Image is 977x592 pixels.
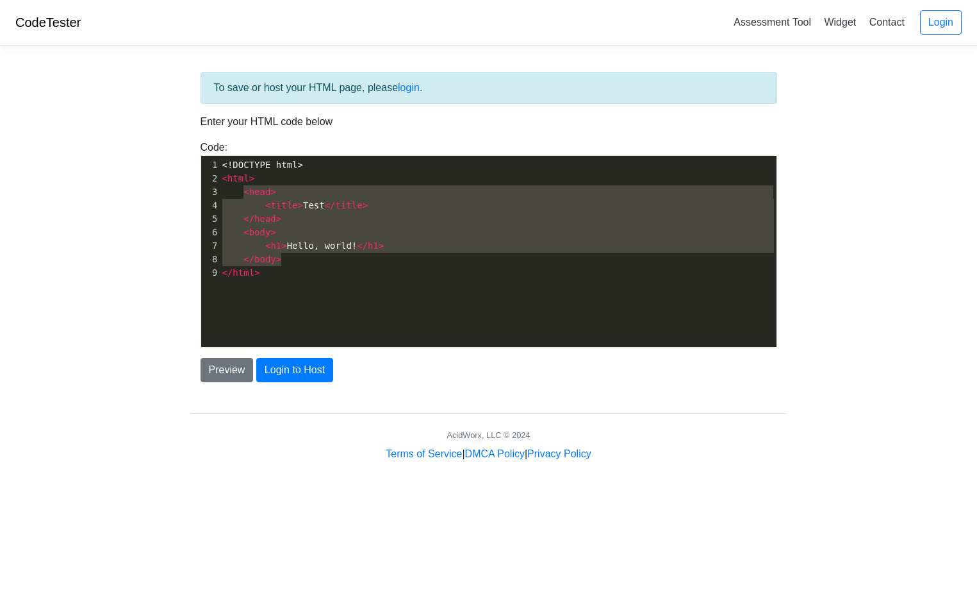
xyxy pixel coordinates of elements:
div: 3 [201,185,220,199]
span: < [243,227,249,237]
a: Login [920,10,962,35]
button: Login to Host [256,358,333,382]
span: body [254,254,276,264]
span: h1 [368,241,379,251]
a: CodeTester [15,15,81,30]
a: Assessment Tool [728,12,816,33]
button: Preview [201,358,254,382]
span: > [298,200,303,210]
span: h1 [270,241,281,251]
div: 7 [201,239,220,253]
div: 6 [201,226,220,239]
span: > [276,214,281,224]
div: 4 [201,199,220,212]
div: 1 [201,158,220,172]
div: Code: [191,140,787,348]
span: < [265,200,270,210]
span: > [379,241,384,251]
span: head [249,187,271,197]
span: title [336,200,363,210]
span: html [227,173,249,183]
p: Enter your HTML code below [201,114,777,130]
span: </ [243,254,254,264]
div: To save or host your HTML page, please . [201,72,777,104]
span: < [222,173,227,183]
span: < [265,241,270,251]
span: </ [222,267,233,278]
span: > [270,187,275,197]
span: < [243,187,249,197]
div: 9 [201,266,220,280]
div: AcidWorx, LLC © 2024 [447,429,530,441]
a: Widget [819,12,861,33]
span: <!DOCTYPE html> [222,160,303,170]
span: > [249,173,254,183]
span: </ [357,241,368,251]
a: login [398,82,420,93]
span: > [363,200,368,210]
span: Hello, world! [222,241,384,251]
div: | | [386,446,591,462]
span: </ [243,214,254,224]
span: head [254,214,276,224]
div: 5 [201,212,220,226]
span: body [249,227,271,237]
a: Terms of Service [386,448,462,459]
a: Contact [864,12,910,33]
span: html [233,267,254,278]
span: > [270,227,275,237]
span: > [254,267,259,278]
span: </ [325,200,336,210]
div: 2 [201,172,220,185]
div: 8 [201,253,220,266]
span: Test [222,200,368,210]
span: > [276,254,281,264]
a: DMCA Policy [465,448,525,459]
a: Privacy Policy [527,448,591,459]
span: > [281,241,286,251]
span: title [270,200,297,210]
